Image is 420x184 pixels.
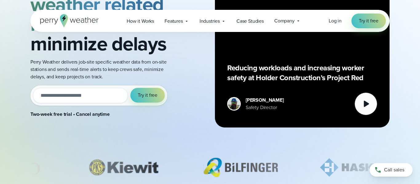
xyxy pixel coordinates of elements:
[130,88,165,103] button: Try it free
[359,17,378,25] span: Try it free
[164,18,183,25] span: Features
[228,98,240,110] img: Merco Chantres Headshot
[314,152,401,183] div: 8 of 8
[30,111,110,118] strong: Two-week free trial • Cancel anytime
[80,152,167,183] div: 6 of 8
[329,17,342,24] span: Log in
[246,96,284,104] div: [PERSON_NAME]
[384,166,404,174] span: Call sales
[236,18,264,25] span: Case Studies
[231,15,269,27] a: Case Studies
[314,152,401,183] img: Haskell-Construction.svg
[127,18,154,25] span: How it Works
[351,14,386,28] a: Try it free
[200,18,220,25] span: Industries
[329,17,342,25] a: Log in
[197,152,284,183] div: 7 of 8
[197,152,284,183] img: Bilfinger.svg
[227,63,377,83] p: Reducing workloads and increasing worker safety at Holder Construction’s Project Red
[274,17,295,25] span: Company
[370,163,413,177] a: Call sales
[121,15,159,27] a: How it Works
[138,92,157,99] span: Try it free
[246,104,284,111] div: Safety Director
[30,58,174,80] p: Perry Weather delivers job-site specific weather data from on-site stations and sends real-time a...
